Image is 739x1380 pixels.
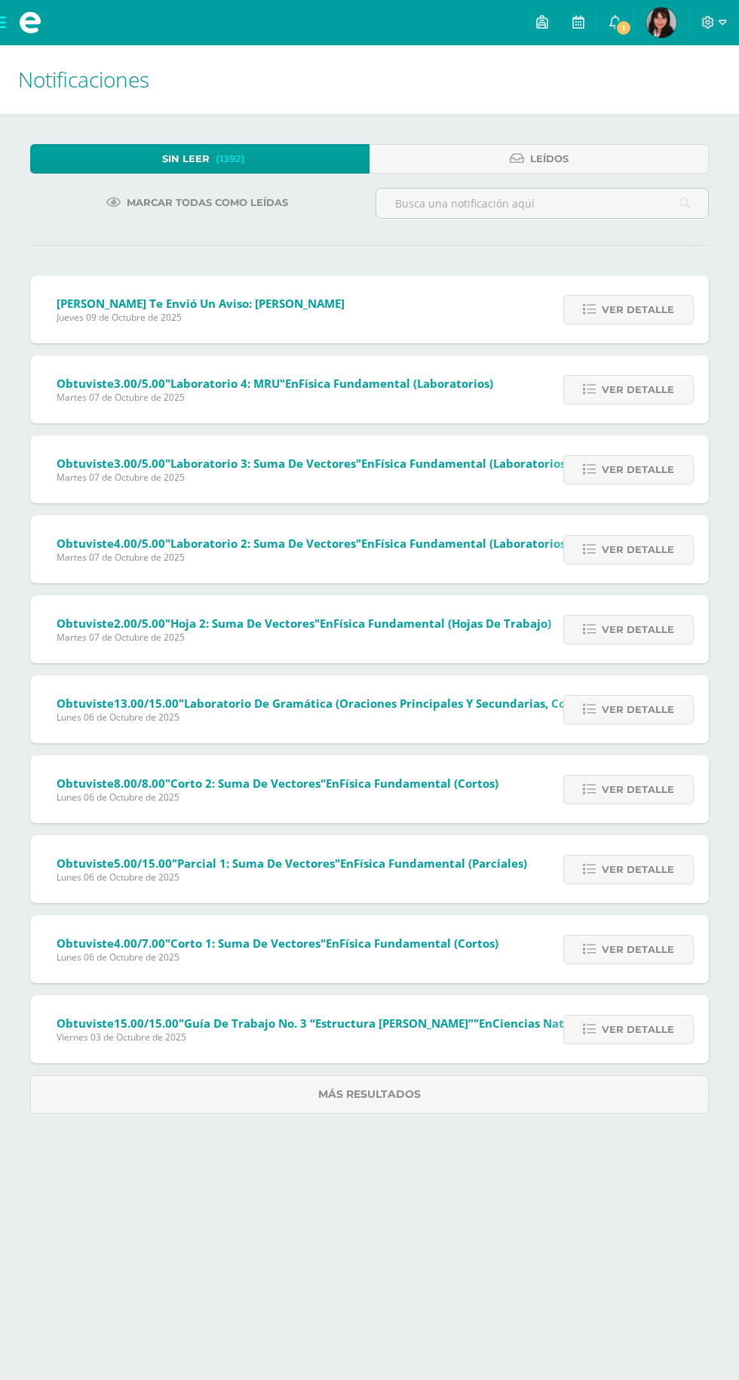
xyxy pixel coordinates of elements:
span: "Corto 2: Suma de vectores" [165,776,326,791]
span: 15.00/15.00 [114,1016,179,1031]
span: Ver detalle [602,696,674,724]
span: 2.00/5.00 [114,616,165,631]
span: Obtuviste en [57,776,498,791]
span: Ver detalle [602,456,674,484]
span: Marcar todas como leídas [127,189,288,217]
span: Ver detalle [602,936,674,964]
a: Marcar todas como leídas [87,188,307,217]
span: Ciencias Naturales (Zona) [492,1016,638,1031]
span: 5.00/15.00 [114,856,172,871]
span: Obtuviste en [57,456,569,471]
a: Sin leer(1392) [30,144,369,174]
span: Martes 07 de Octubre de 2025 [57,551,569,564]
span: Física Fundamental (Hojas de trabajo) [333,616,551,631]
span: Jueves 09 de Octubre de 2025 [57,311,345,324]
span: 4.00/5.00 [114,536,165,551]
span: 8.00/8.00 [114,776,165,791]
span: Ver detalle [602,856,674,884]
span: Martes 07 de Octubre de 2025 [57,471,569,484]
span: (1392) [216,145,245,173]
span: Obtuviste en [57,616,551,631]
span: Física Fundamental (Laboratorios) [375,536,569,551]
span: Física Fundamental (Laboratorios) [375,456,569,471]
span: Obtuviste en [57,536,569,551]
span: Ver detalle [602,776,674,804]
span: Obtuviste en [57,376,493,391]
span: 4.00/7.00 [114,936,165,951]
span: Obtuviste en [57,856,527,871]
span: Martes 07 de Octubre de 2025 [57,391,493,404]
span: Ver detalle [602,536,674,564]
span: Obtuviste en [57,1016,638,1031]
span: Martes 07 de Octubre de 2025 [57,631,551,644]
span: Ver detalle [602,616,674,644]
span: Notificaciones [18,65,149,94]
span: 1 [615,20,632,36]
span: Ver detalle [602,296,674,324]
span: "Guía de trabajo No. 3 “Estructura [PERSON_NAME]”" [179,1016,479,1031]
span: Obtuviste en [57,936,498,951]
span: Física Fundamental (Laboratorios) [299,376,493,391]
span: "Laboratorio 3: suma de vectores" [165,456,361,471]
span: Leídos [530,145,569,173]
span: "Laboratorio 2: suma de vectores" [165,536,361,551]
span: "Corto 1: Suma de vectores" [165,936,326,951]
span: Sin leer [162,145,210,173]
img: 3c2c4356b1b5b9a5dd6a6853eb8331e8.png [646,8,676,38]
input: Busca una notificación aquí [376,189,708,218]
span: 3.00/5.00 [114,376,165,391]
span: Lunes 06 de Octubre de 2025 [57,951,498,964]
span: 13.00/15.00 [114,696,179,711]
a: Leídos [369,144,709,174]
span: Ver detalle [602,376,674,404]
span: "Laboratorio 4: MRU" [165,376,285,391]
span: Lunes 06 de Octubre de 2025 [57,791,498,804]
span: Viernes 03 de Octubre de 2025 [57,1031,638,1043]
span: "Parcial 1: Suma de vectores" [172,856,340,871]
span: Lunes 06 de Octubre de 2025 [57,871,527,884]
span: [PERSON_NAME] te envió un aviso: [PERSON_NAME] [57,296,345,311]
span: Ver detalle [602,1016,674,1043]
span: "Laboratorio de gramática (Oraciones principales y secundarias, concordancia gramatical)" [179,696,706,711]
span: Física Fundamental (Parciales) [354,856,527,871]
span: Física Fundamental (Cortos) [339,936,498,951]
a: Más resultados [30,1075,709,1114]
span: Física Fundamental (Cortos) [339,776,498,791]
span: "Hoja 2: Suma de vectores" [165,616,320,631]
span: 3.00/5.00 [114,456,165,471]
